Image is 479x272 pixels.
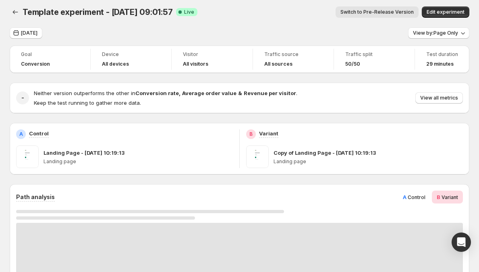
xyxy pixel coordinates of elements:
[21,30,37,36] span: [DATE]
[10,27,42,39] button: [DATE]
[259,129,278,137] p: Variant
[184,9,194,15] span: Live
[264,50,322,68] a: Traffic sourceAll sources
[452,233,471,252] div: Open Intercom Messenger
[179,90,180,96] strong: ,
[44,158,233,165] p: Landing page
[415,92,463,104] button: View all metrics
[135,90,179,96] strong: Conversion rate
[102,51,160,58] span: Device
[442,194,458,200] span: Variant
[426,50,458,68] a: Test duration29 minutes
[340,9,414,15] span: Switch to Pre-Release Version
[420,95,458,101] span: View all metrics
[264,51,322,58] span: Traffic source
[102,61,129,67] h4: All devices
[345,50,403,68] a: Traffic split50/50
[408,27,469,39] button: View by:Page Only
[16,145,39,168] img: Landing Page - Nov 29, 10:19:13
[21,51,79,58] span: Goal
[21,50,79,68] a: GoalConversion
[345,51,403,58] span: Traffic split
[274,158,463,165] p: Landing page
[427,9,464,15] span: Edit experiment
[34,90,297,96] span: Neither version outperforms the other in .
[23,7,173,17] span: Template experiment - [DATE] 09:01:57
[437,194,440,200] span: B
[44,149,124,157] p: Landing Page - [DATE] 10:19:13
[10,6,21,18] button: Back
[274,149,376,157] p: Copy of Landing Page - [DATE] 10:19:13
[19,131,23,137] h2: A
[21,61,50,67] span: Conversion
[336,6,419,18] button: Switch to Pre-Release Version
[426,51,458,58] span: Test duration
[426,61,454,67] span: 29 minutes
[34,100,141,106] span: Keep the test running to gather more data.
[244,90,296,96] strong: Revenue per visitor
[413,30,458,36] span: View by: Page Only
[408,194,425,200] span: Control
[16,193,55,201] h3: Path analysis
[183,61,208,67] h4: All visitors
[238,90,242,96] strong: &
[264,61,292,67] h4: All sources
[403,194,406,200] span: A
[102,50,160,68] a: DeviceAll devices
[183,51,241,58] span: Visitor
[422,6,469,18] button: Edit experiment
[29,129,49,137] p: Control
[182,90,236,96] strong: Average order value
[183,50,241,68] a: VisitorAll visitors
[21,94,24,102] h2: -
[249,131,253,137] h2: B
[246,145,269,168] img: Copy of Landing Page - Nov 29, 10:19:13
[345,61,360,67] span: 50/50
